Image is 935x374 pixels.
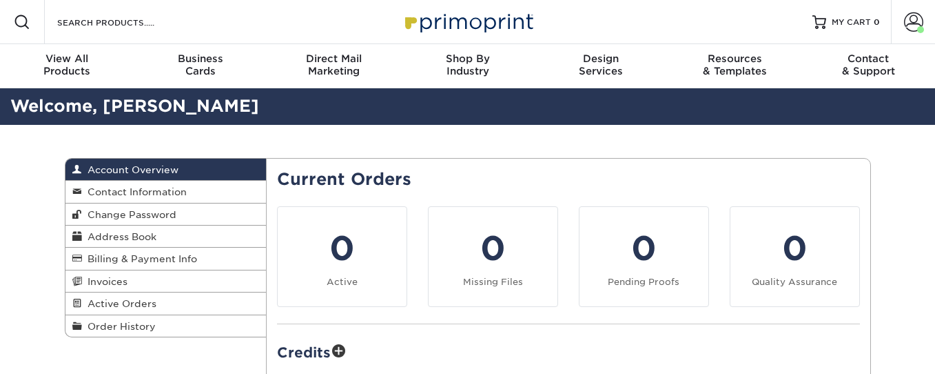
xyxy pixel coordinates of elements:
span: Business [134,52,267,65]
small: Missing Files [463,277,523,287]
div: 0 [286,224,398,273]
a: 0 Missing Files [428,206,558,307]
span: Resources [668,52,801,65]
a: Billing & Payment Info [65,248,267,270]
a: 0 Active [277,206,407,307]
div: Cards [134,52,267,77]
input: SEARCH PRODUCTS..... [56,14,190,30]
span: Contact [801,52,935,65]
h2: Current Orders [277,170,860,190]
div: & Templates [668,52,801,77]
a: Resources& Templates [668,44,801,88]
a: Active Orders [65,293,267,315]
span: Change Password [82,209,176,220]
span: Shop By [401,52,535,65]
div: 0 [437,224,549,273]
div: Industry [401,52,535,77]
h2: Credits [277,341,860,362]
small: Pending Proofs [608,277,679,287]
img: Primoprint [399,7,537,37]
span: Address Book [82,231,156,242]
span: Contact Information [82,186,187,197]
a: Address Book [65,226,267,248]
span: Direct Mail [267,52,401,65]
a: 0 Quality Assurance [730,206,860,307]
small: Quality Assurance [752,277,837,287]
a: 0 Pending Proofs [579,206,709,307]
span: Billing & Payment Info [82,253,197,264]
span: Order History [82,321,156,332]
div: 0 [588,224,700,273]
span: 0 [874,17,880,27]
small: Active [327,277,358,287]
span: Active Orders [82,298,156,309]
a: Order History [65,315,267,337]
a: Direct MailMarketing [267,44,401,88]
div: & Support [801,52,935,77]
a: Contact& Support [801,44,935,88]
div: 0 [739,224,851,273]
a: Shop ByIndustry [401,44,535,88]
div: Services [534,52,668,77]
span: Design [534,52,668,65]
span: Account Overview [82,164,178,175]
span: Invoices [82,276,127,287]
div: Marketing [267,52,401,77]
span: MY CART [832,17,871,28]
a: DesignServices [534,44,668,88]
a: Invoices [65,270,267,293]
a: Change Password [65,204,267,226]
a: Account Overview [65,159,267,181]
a: Contact Information [65,181,267,203]
a: BusinessCards [134,44,267,88]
